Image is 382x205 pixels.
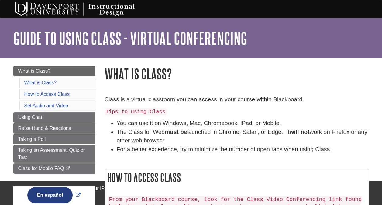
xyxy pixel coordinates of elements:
[13,112,95,123] a: Using Chat
[18,126,71,131] span: Raise Hand & Reactions
[18,148,85,160] span: Taking an Assessment, Quiz or Test
[18,137,46,142] span: Taking a Poll
[117,145,369,154] li: For a better experience, try to minimize the number of open tabs when using Class.
[26,193,82,198] a: Link opens in new window
[105,169,369,186] h2: How to Access Class
[105,95,369,104] p: Class is a virtual classroom you can access in your course within Blackboard.
[165,129,187,135] strong: must be
[65,167,71,171] i: This link opens in a new window
[117,128,369,145] li: The Class for Web launched in Chrome, Safari, or Edge. It work on Firefox or any other web browser.
[13,134,95,144] a: Taking a Poll
[117,119,369,128] li: You can use it on Windows, Mac, Chromebook, iPad, or Mobile.
[290,129,310,135] strong: will not
[24,92,70,97] a: How to Access Class
[13,145,95,163] a: Taking an Assessment, Quiz or Test
[24,80,57,85] a: What is Class?
[13,66,95,76] a: What is Class?
[10,2,156,17] img: Davenport University Instructional Design
[105,108,167,115] code: Tips to using Class
[18,115,42,120] span: Using Chat
[105,66,369,82] h1: What is Class?
[13,29,247,48] a: Guide to Using Class - Virtual Conferencing
[13,123,95,134] a: Raise Hand & Reactions
[18,68,51,74] span: What is Class?
[24,103,68,108] a: Set Audio and Video
[13,163,95,174] a: Class for Mobile FAQ
[27,187,73,203] button: En español
[18,166,64,171] span: Class for Mobile FAQ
